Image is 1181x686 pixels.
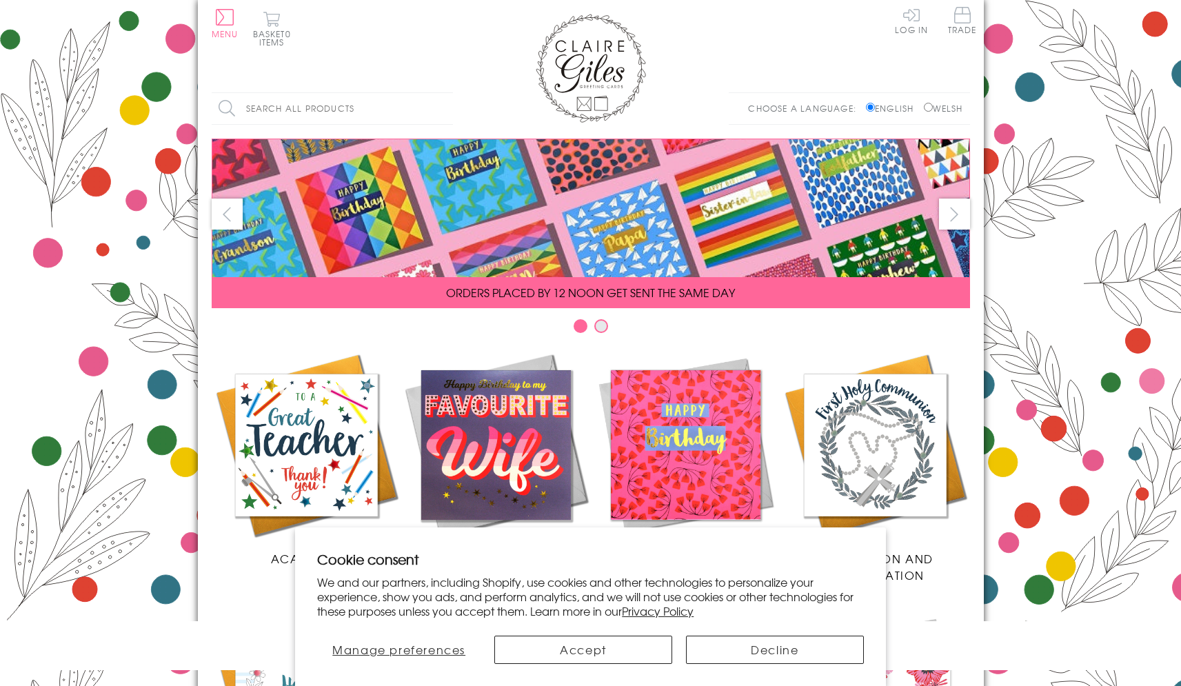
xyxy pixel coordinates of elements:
[317,636,481,664] button: Manage preferences
[271,550,342,567] span: Academic
[948,7,977,37] a: Trade
[253,11,291,46] button: Basket0 items
[494,636,672,664] button: Accept
[439,93,453,124] input: Search
[212,93,453,124] input: Search all products
[924,103,933,112] input: Welsh
[536,14,646,123] img: Claire Giles Greetings Cards
[212,28,239,40] span: Menu
[259,28,291,48] span: 0 items
[317,549,864,569] h2: Cookie consent
[748,102,863,114] p: Choose a language:
[622,603,694,619] a: Privacy Policy
[780,350,970,583] a: Communion and Confirmation
[594,319,608,333] button: Carousel Page 2
[212,199,243,230] button: prev
[895,7,928,34] a: Log In
[574,319,587,333] button: Carousel Page 1 (Current Slide)
[212,9,239,38] button: Menu
[591,350,780,567] a: Birthdays
[212,319,970,340] div: Carousel Pagination
[686,636,864,664] button: Decline
[866,103,875,112] input: English
[446,284,735,301] span: ORDERS PLACED BY 12 NOON GET SENT THE SAME DAY
[866,102,920,114] label: English
[401,350,591,567] a: New Releases
[317,575,864,618] p: We and our partners, including Shopify, use cookies and other technologies to personalize your ex...
[948,7,977,34] span: Trade
[939,199,970,230] button: next
[212,350,401,567] a: Academic
[332,641,465,658] span: Manage preferences
[924,102,963,114] label: Welsh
